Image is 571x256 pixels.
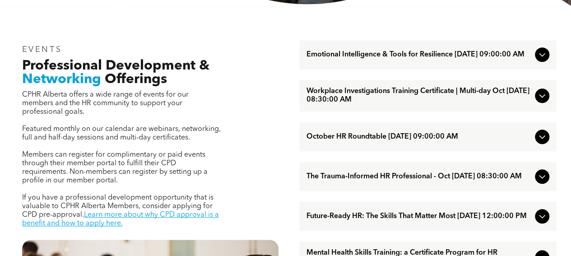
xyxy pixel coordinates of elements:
span: October HR Roundtable [DATE] 09:00:00 AM [306,133,531,141]
span: Featured monthly on our calendar are webinars, networking, full and half-day sessions and multi-d... [22,126,221,141]
span: Offerings [105,73,167,86]
a: Learn more about why CPD approval is a benefit and how to apply here. [22,211,219,227]
span: The Trauma-Informed HR Professional - Oct [DATE] 08:30:00 AM [306,172,531,181]
span: If you have a professional development opportunity that is valuable to CPHR Alberta Members, cons... [22,194,214,219]
span: Members can register for complimentary or paid events through their member portal to fulfill thei... [22,151,208,184]
span: Workplace Investigations Training Certificate | Multi-day Oct [DATE] 08:30:00 AM [306,87,531,104]
span: CPHR Alberta offers a wide range of events for our members and the HR community to support your p... [22,91,189,116]
span: Future-Ready HR: The Skills That Matter Most [DATE] 12:00:00 PM [306,212,531,221]
span: Emotional Intelligence & Tools for Resilience [DATE] 09:00:00 AM [306,51,531,59]
span: EVENTS [22,46,62,54]
span: Networking [22,73,101,86]
span: Professional Development & [22,59,209,73]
